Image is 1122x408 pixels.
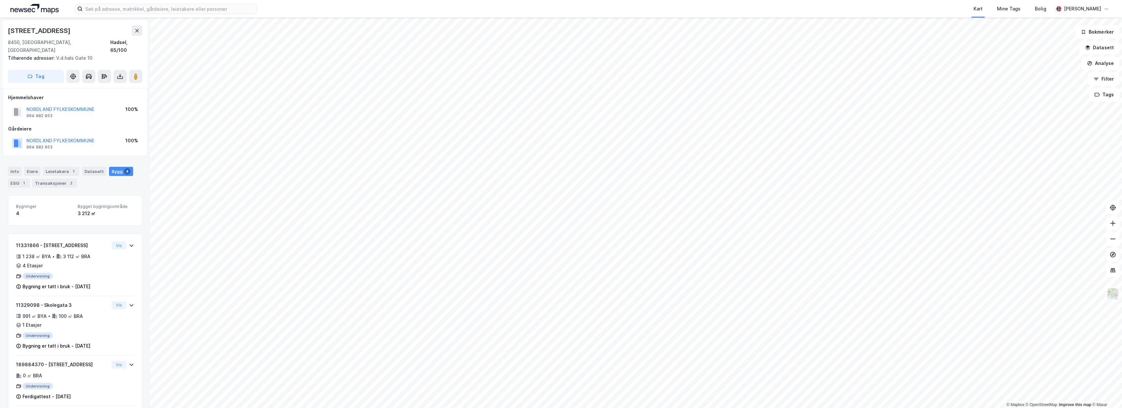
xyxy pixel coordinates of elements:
[23,262,43,270] div: 4 Etasjer
[43,167,79,176] div: Leietakere
[1035,5,1046,13] div: Bolig
[48,313,51,319] div: •
[70,168,77,175] div: 1
[63,253,90,260] div: 3 112 ㎡ BRA
[23,393,71,400] div: Ferdigattest - [DATE]
[83,4,257,14] input: Søk på adresse, matrikkel, gårdeiere, leietakere eller personer
[1026,402,1057,407] a: OpenStreetMap
[78,204,134,209] span: Bygget bygningsområde
[16,204,72,209] span: Bygninger
[112,361,126,369] button: Vis
[1059,402,1091,407] a: Improve this map
[26,113,53,118] div: 964 982 953
[8,55,56,61] span: Tilhørende adresser:
[78,210,134,217] div: 3 212 ㎡
[23,312,47,320] div: 991 ㎡ BYA
[1089,88,1119,101] button: Tags
[8,125,142,133] div: Gårdeiere
[8,39,110,54] div: 8450, [GEOGRAPHIC_DATA], [GEOGRAPHIC_DATA]
[52,254,55,259] div: •
[112,301,126,309] button: Vis
[109,167,133,176] div: Bygg
[8,94,142,102] div: Hjemmelshaver
[8,179,30,188] div: ESG
[1064,5,1101,13] div: [PERSON_NAME]
[1006,402,1024,407] a: Mapbox
[124,168,131,175] div: 4
[21,180,27,186] div: 1
[23,372,42,380] div: 0 ㎡ BRA
[997,5,1021,13] div: Mine Tags
[112,242,126,249] button: Vis
[26,145,53,150] div: 964 982 953
[10,4,59,14] img: logo.a4113a55bc3d86da70a041830d287a7e.svg
[82,167,106,176] div: Datasett
[8,25,72,36] div: [STREET_ADDRESS]
[125,137,138,145] div: 100%
[23,283,90,290] div: Bygning er tatt i bruk - [DATE]
[24,167,40,176] div: Eiere
[1080,41,1119,54] button: Datasett
[8,167,22,176] div: Info
[16,210,72,217] div: 4
[16,242,109,249] div: 11331866 - [STREET_ADDRESS]
[32,179,77,188] div: Transaksjoner
[8,54,137,62] div: V.d.hals Gate 10
[23,321,41,329] div: 1 Etasjer
[1107,288,1119,300] img: Z
[8,70,64,83] button: Tag
[1082,57,1119,70] button: Analyse
[23,253,51,260] div: 1 238 ㎡ BYA
[125,105,138,113] div: 100%
[23,342,90,350] div: Bygning er tatt i bruk - [DATE]
[16,361,109,369] div: 189884370 - [STREET_ADDRESS]
[1088,72,1119,86] button: Filter
[1089,377,1122,408] iframe: Chat Widget
[110,39,142,54] div: Hadsel, 65/100
[974,5,983,13] div: Kart
[1075,25,1119,39] button: Bokmerker
[1089,377,1122,408] div: Kontrollprogram for chat
[59,312,83,320] div: 100 ㎡ BRA
[16,301,109,309] div: 11329098 - Skolegata 3
[68,180,74,186] div: 2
